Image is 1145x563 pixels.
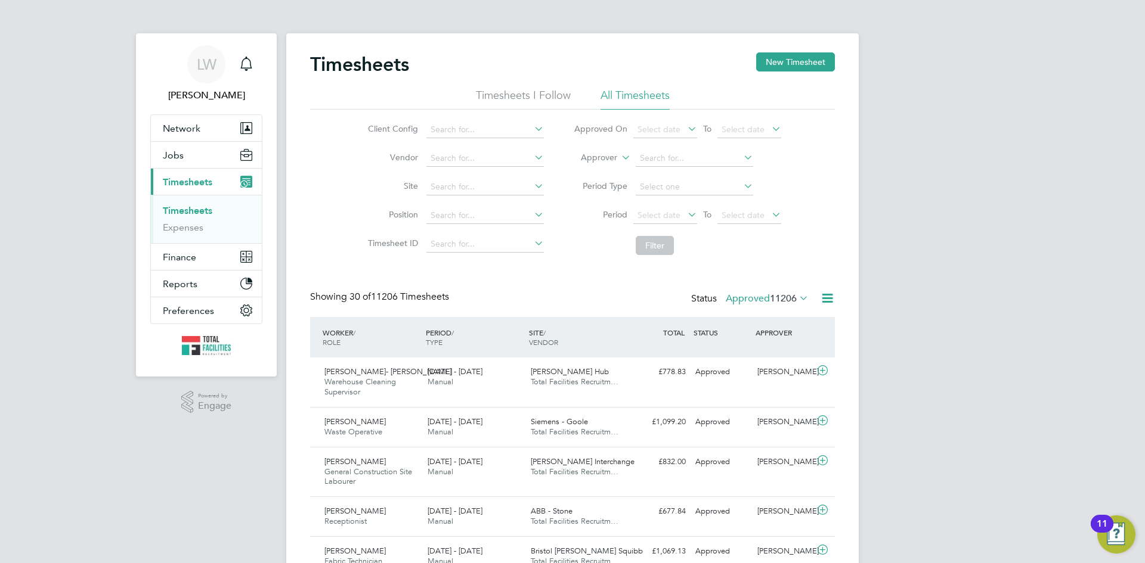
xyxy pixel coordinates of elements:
[428,506,482,516] span: [DATE] - [DATE]
[198,401,231,411] span: Engage
[753,362,815,382] div: [PERSON_NAME]
[353,328,355,337] span: /
[531,416,588,427] span: Siemens - Goole
[722,124,765,135] span: Select date
[324,427,382,437] span: Waste Operative
[722,210,765,220] span: Select date
[638,124,680,135] span: Select date
[428,377,453,387] span: Manual
[451,328,454,337] span: /
[426,207,544,224] input: Search for...
[150,336,262,355] a: Go to home page
[151,244,262,270] button: Finance
[163,222,203,233] a: Expenses
[150,88,262,102] span: Louise Walsh
[364,123,418,134] label: Client Config
[163,150,184,161] span: Jobs
[691,452,753,472] div: Approved
[320,322,423,353] div: WORKER
[756,52,835,71] button: New Timesheet
[426,150,544,167] input: Search for...
[364,209,418,220] label: Position
[150,45,262,102] a: LW[PERSON_NAME]
[428,416,482,427] span: [DATE] - [DATE]
[310,291,451,303] div: Showing
[1097,515,1135,553] button: Open Resource Center, 11 new notifications
[324,456,386,466] span: [PERSON_NAME]
[531,516,618,526] span: Total Facilities Recruitm…
[163,205,212,216] a: Timesheets
[691,291,811,307] div: Status
[691,412,753,432] div: Approved
[574,209,627,220] label: Period
[324,366,452,377] span: [PERSON_NAME]- [PERSON_NAME]
[324,506,386,516] span: [PERSON_NAME]
[163,251,196,263] span: Finance
[636,236,674,255] button: Filter
[428,427,453,437] span: Manual
[476,88,571,110] li: Timesheets I Follow
[198,391,231,401] span: Powered by
[753,542,815,561] div: [PERSON_NAME]
[574,123,627,134] label: Approved On
[151,169,262,195] button: Timesheets
[323,337,341,347] span: ROLE
[1097,524,1107,539] div: 11
[428,466,453,477] span: Manual
[182,336,231,355] img: tfrecruitment-logo-retina.png
[310,52,409,76] h2: Timesheets
[531,466,618,477] span: Total Facilities Recruitm…
[364,238,418,248] label: Timesheet ID
[601,88,670,110] li: All Timesheets
[151,297,262,324] button: Preferences
[151,270,262,297] button: Reports
[629,362,691,382] div: £778.83
[753,452,815,472] div: [PERSON_NAME]
[629,412,691,432] div: £1,099.20
[691,502,753,521] div: Approved
[163,123,200,134] span: Network
[531,506,572,516] span: ABB - Stone
[531,546,643,556] span: Bristol [PERSON_NAME] Squibb
[663,328,685,337] span: TOTAL
[543,328,546,337] span: /
[428,546,482,556] span: [DATE] - [DATE]
[426,179,544,195] input: Search for...
[136,33,277,377] nav: Main navigation
[691,542,753,561] div: Approved
[531,456,635,466] span: [PERSON_NAME] Interchange
[636,179,753,195] input: Select one
[526,322,629,353] div: SITE
[324,546,386,556] span: [PERSON_NAME]
[428,366,482,377] span: [DATE] - [DATE]
[428,456,482,466] span: [DATE] - [DATE]
[426,337,442,347] span: TYPE
[181,391,232,413] a: Powered byEngage
[364,181,418,191] label: Site
[163,305,214,316] span: Preferences
[163,278,197,290] span: Reports
[324,516,367,526] span: Receptionist
[531,366,609,377] span: [PERSON_NAME] Hub
[349,291,371,303] span: 30 of
[531,427,618,437] span: Total Facilities Recruitm…
[691,322,753,343] div: STATUS
[426,236,544,253] input: Search for...
[629,502,691,521] div: £677.84
[726,293,809,304] label: Approved
[700,207,715,222] span: To
[629,452,691,472] div: £832.00
[753,322,815,343] div: APPROVER
[324,416,386,427] span: [PERSON_NAME]
[428,516,453,526] span: Manual
[324,466,412,487] span: General Construction Site Labourer
[636,150,753,167] input: Search for...
[753,412,815,432] div: [PERSON_NAME]
[574,181,627,191] label: Period Type
[163,176,212,188] span: Timesheets
[691,362,753,382] div: Approved
[426,122,544,138] input: Search for...
[638,210,680,220] span: Select date
[531,377,618,387] span: Total Facilities Recruitm…
[349,291,449,303] span: 11206 Timesheets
